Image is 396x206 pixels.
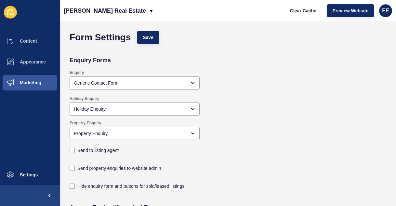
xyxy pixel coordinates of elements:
button: Clear Cache [284,4,322,17]
label: Holiday Enquiry [70,96,99,101]
span: Clear Cache [290,7,316,14]
span: Preview Website [333,7,368,14]
label: Hide enquiry form and buttons for sold/leased listings [77,183,184,189]
h1: Form Settings [70,34,131,41]
label: Send property enquiries to website admin [77,165,161,172]
div: open menu [70,127,200,140]
button: Save [137,31,159,44]
label: Property Enquiry [70,120,101,126]
h2: Enquiry Forms [70,57,111,63]
div: open menu [70,76,200,89]
label: Send to listing agent [77,147,119,154]
div: open menu [70,103,200,116]
label: Enquiry [70,70,84,75]
span: EE [382,7,389,14]
span: Save [143,34,153,41]
p: [PERSON_NAME] Real Estate [64,3,146,19]
button: Preview Website [327,4,374,17]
